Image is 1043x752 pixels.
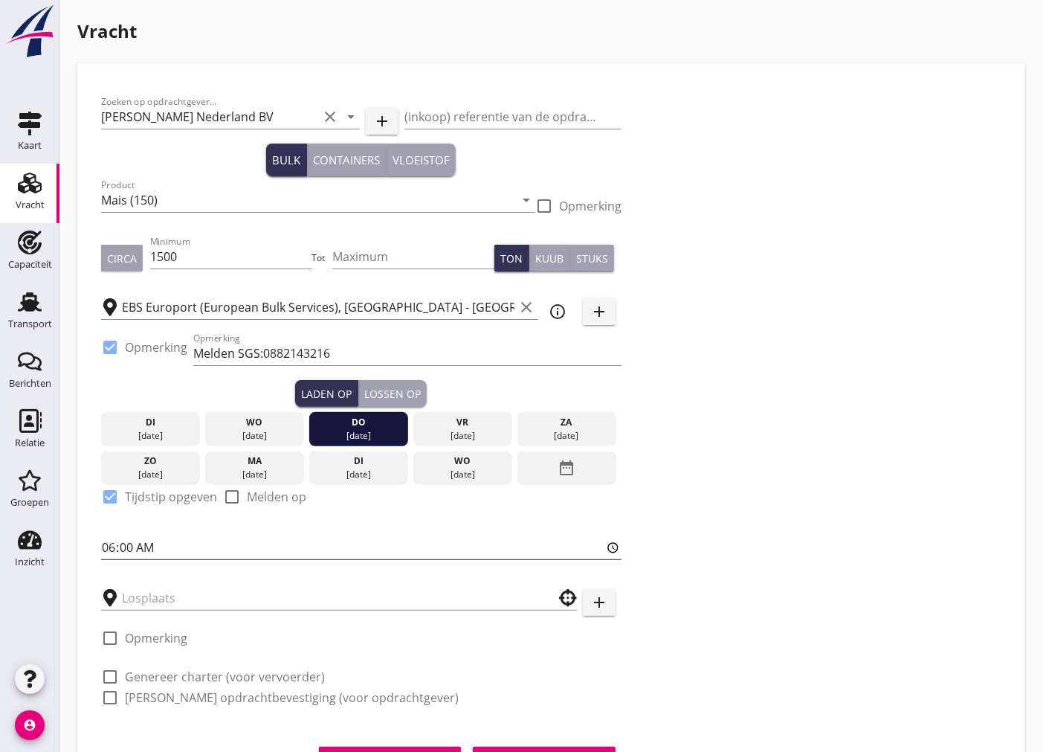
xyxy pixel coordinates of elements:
[125,669,325,684] label: Genereer charter (voor vervoerder)
[105,468,196,481] div: [DATE]
[517,191,535,209] i: arrow_drop_down
[387,144,456,176] button: Vloeistof
[15,557,45,567] div: Inzicht
[18,141,42,150] div: Kaart
[590,303,608,321] i: add
[301,386,352,402] div: Laden op
[590,594,608,611] i: add
[107,251,137,266] div: Circa
[570,245,614,271] button: Stuks
[272,152,300,169] div: Bulk
[364,386,421,402] div: Lossen op
[295,380,358,407] button: Laden op
[520,416,612,429] div: za
[535,251,564,266] div: Kuub
[517,298,535,316] i: clear
[101,245,143,271] button: Circa
[125,631,187,646] label: Opmerking
[313,454,404,468] div: di
[105,416,196,429] div: di
[417,416,508,429] div: vr
[122,586,535,610] input: Losplaats
[312,251,333,265] div: Tot
[342,108,360,126] i: arrow_drop_down
[307,144,387,176] button: Containers
[125,340,187,355] label: Opmerking
[313,429,404,443] div: [DATE]
[8,260,52,269] div: Capaciteit
[332,245,494,269] input: Maximum
[105,429,196,443] div: [DATE]
[125,690,459,705] label: [PERSON_NAME] opdrachtbevestiging (voor opdrachtgever)
[122,295,514,319] input: Laadplaats
[358,380,427,407] button: Lossen op
[101,188,514,212] input: Product
[10,498,49,507] div: Groepen
[417,429,508,443] div: [DATE]
[404,105,621,129] input: (inkoop) referentie van de opdrachtgever
[520,429,612,443] div: [DATE]
[8,319,52,329] div: Transport
[193,341,621,365] input: Opmerking
[247,489,306,504] label: Melden op
[9,379,51,388] div: Berichten
[417,468,508,481] div: [DATE]
[494,245,529,271] button: Ton
[549,303,566,321] i: info_outline
[529,245,570,271] button: Kuub
[16,200,45,210] div: Vracht
[15,438,45,448] div: Relatie
[209,429,300,443] div: [DATE]
[417,454,508,468] div: wo
[373,112,391,130] i: add
[125,489,217,504] label: Tijdstip opgeven
[500,251,523,266] div: Ton
[313,416,404,429] div: do
[321,108,339,126] i: clear
[576,251,608,266] div: Stuks
[15,710,45,740] i: account_circle
[209,468,300,481] div: [DATE]
[313,468,404,481] div: [DATE]
[77,18,1025,45] h1: Vracht
[266,144,307,176] button: Bulk
[3,4,56,59] img: logo-small.a267ee39.svg
[558,454,575,481] i: date_range
[105,454,196,468] div: zo
[150,245,312,269] input: Minimum
[313,152,380,169] div: Containers
[209,454,300,468] div: ma
[209,416,300,429] div: wo
[559,199,621,213] label: Opmerking
[101,105,318,129] input: Zoeken op opdrachtgever...
[393,152,450,169] div: Vloeistof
